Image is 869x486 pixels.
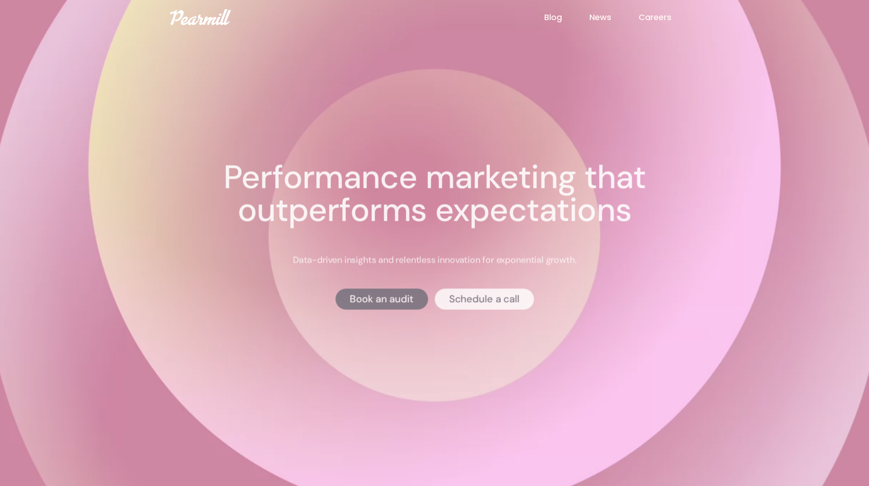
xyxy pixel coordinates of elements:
a: Careers [639,11,699,23]
a: News [589,11,639,23]
a: Blog [544,11,589,23]
a: Schedule a call [435,289,534,310]
a: Book an audit [335,289,428,310]
h1: Performance marketing that outperforms expectations [174,161,695,226]
p: Data-driven insights and relentless innovation for exponential growth. [293,254,577,266]
img: Pearmill logo [170,9,231,25]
